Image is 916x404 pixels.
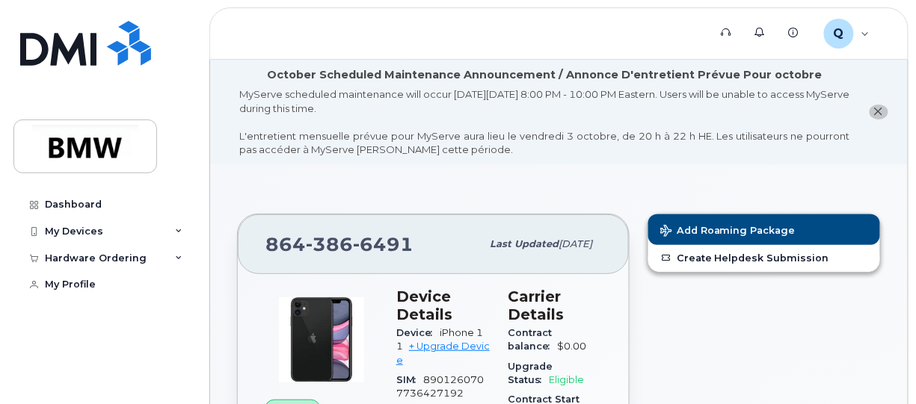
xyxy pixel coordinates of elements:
span: Last updated [490,238,559,249]
a: + Upgrade Device [396,341,490,365]
span: Contract balance [508,327,558,352]
span: [DATE] [559,238,592,249]
span: $0.00 [558,341,587,352]
h3: Device Details [396,288,491,323]
span: 864 [265,233,414,255]
h3: Carrier Details [508,288,603,323]
div: October Scheduled Maintenance Announcement / Annonce D'entretient Prévue Pour octobre [268,67,823,83]
div: MyServe scheduled maintenance will occur [DATE][DATE] 8:00 PM - 10:00 PM Eastern. Users will be u... [239,87,850,157]
span: Device [396,327,440,338]
span: 8901260707736427192 [396,374,484,399]
span: Eligible [550,374,585,385]
button: Add Roaming Package [648,214,880,245]
span: 6491 [353,233,414,255]
span: Upgrade Status [508,361,553,385]
a: Create Helpdesk Submission [648,245,880,272]
button: close notification [870,105,888,120]
iframe: Messenger Launcher [851,339,905,393]
span: iPhone 11 [396,327,483,352]
img: iPhone_11.jpg [277,295,366,385]
span: SIM [396,374,423,385]
span: 386 [306,233,353,255]
span: Add Roaming Package [660,225,796,239]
